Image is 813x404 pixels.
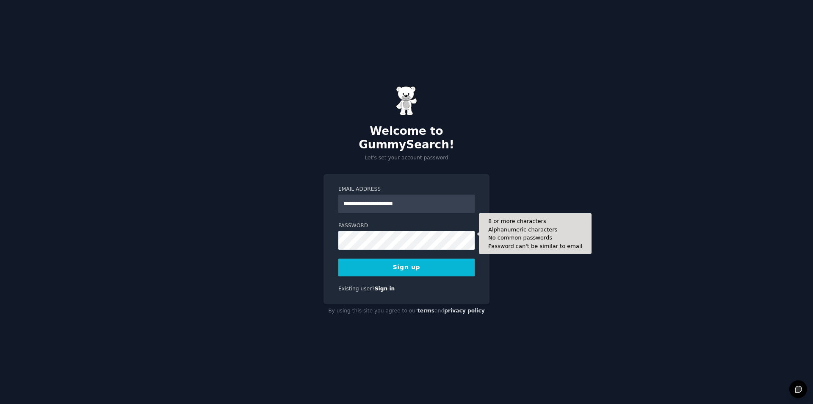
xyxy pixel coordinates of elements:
[324,154,489,162] p: Let's set your account password
[338,186,475,193] label: Email Address
[418,308,434,314] a: terms
[444,308,485,314] a: privacy policy
[375,286,395,292] a: Sign in
[338,222,475,230] label: Password
[396,86,417,116] img: Gummy Bear
[338,286,375,292] span: Existing user?
[324,125,489,151] h2: Welcome to GummySearch!
[338,259,475,276] button: Sign up
[324,304,489,318] div: By using this site you agree to our and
